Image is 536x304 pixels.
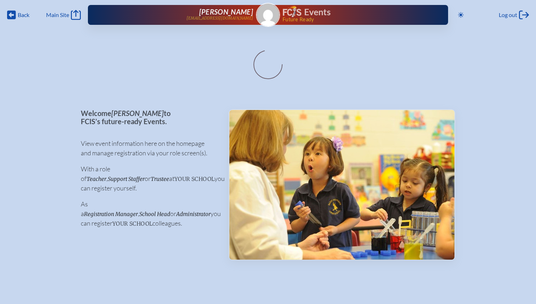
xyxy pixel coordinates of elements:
[186,16,253,21] p: [EMAIL_ADDRESS][DOMAIN_NAME]
[18,11,29,18] span: Back
[256,3,280,27] a: Gravatar
[46,11,69,18] span: Main Site
[139,211,170,217] span: School Head
[174,176,214,182] span: your school
[81,139,217,158] p: View event information here on the homepage and manage registration via your role screen(s).
[229,110,454,260] img: Events
[81,199,217,228] p: As a , or you can register colleagues.
[176,211,211,217] span: Administrator
[257,4,279,26] img: Gravatar
[112,220,152,227] span: your school
[283,17,425,22] span: Future Ready
[199,7,253,16] span: [PERSON_NAME]
[108,176,145,182] span: Support Staffer
[111,109,164,117] span: [PERSON_NAME]
[283,6,425,22] div: FCIS Events — Future ready
[151,176,169,182] span: Trustee
[81,109,217,125] p: Welcome to FCIS’s future-ready Events.
[84,211,138,217] span: Registration Manager
[86,176,106,182] span: Teacher
[46,10,81,20] a: Main Site
[81,164,217,193] p: With a role of , or at you can register yourself.
[499,11,517,18] span: Log out
[111,8,253,22] a: [PERSON_NAME][EMAIL_ADDRESS][DOMAIN_NAME]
